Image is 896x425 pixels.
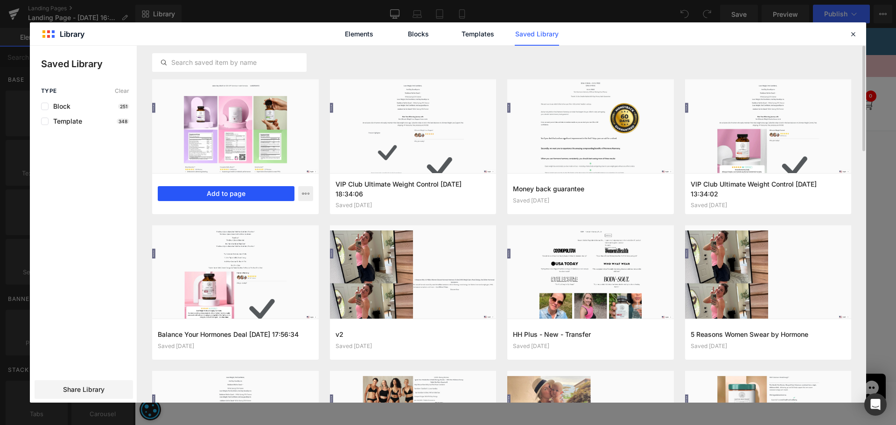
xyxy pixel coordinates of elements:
[63,385,105,394] span: Share Library
[362,57,399,95] img: HM_Logo_Black_1.webp
[691,202,846,209] div: Saved [DATE]
[162,71,190,81] a: Reviews
[56,71,91,81] a: Our Story
[49,103,70,110] span: Block
[23,71,42,81] a: Shop
[513,329,668,339] h3: HH Plus - New - Transfer
[513,184,668,194] h3: Money back guarantee
[514,389,592,421] button: Shop Products
[116,312,646,318] p: or Drag & Drop elements from left sidebar
[336,329,491,339] h3: v2
[864,393,887,416] div: Open Intercom Messenger
[49,118,82,125] span: Template
[118,104,129,109] p: 251
[644,70,658,82] span: ENG
[691,179,846,198] h3: VIP Club Ultimate Weight Control [DATE] 13:34:02
[602,70,631,83] a: Account
[116,172,646,183] p: Start building your page
[26,389,245,421] button: About Happy Mammoth
[515,22,559,46] a: Saved Library
[336,179,491,198] h3: VIP Club Ultimate Weight Control [DATE] 18:34:06
[726,66,738,84] a: Open cart
[730,63,742,74] span: 0
[513,197,668,204] div: Saved [DATE]
[691,329,846,339] h3: 5 Reasons Women Swear by Hormone
[685,389,735,421] button: Discover More
[644,70,688,82] a: ENG|EUR
[337,22,381,46] a: Elements
[396,22,441,46] a: Blocks
[23,70,235,83] nav: Main navigation
[117,118,129,124] p: 348
[105,71,147,81] a: My Rewards
[158,329,313,339] h3: Balance Your Hormones Deal [DATE] 17:56:34
[115,88,129,94] span: Clear
[338,389,421,421] button: Customer Service
[490,5,574,22] span: Click To Start
[691,343,846,349] div: Saved [DATE]
[158,186,294,201] button: Add to page
[336,343,491,349] div: Saved [DATE]
[41,88,57,94] span: Type
[237,34,525,42] a: ⭐⭐⭐⭐⭐ Trusted by over 2.4 million happy customers 📦 FREE SHIPPING on EU orders over €99
[339,286,423,304] a: Explore Template
[5,371,26,392] div: Cookie consent button
[205,71,235,81] a: VIP Club
[455,22,500,46] a: Templates
[561,70,589,83] a: Support
[723,346,751,374] div: Chat
[513,343,668,349] div: Saved [DATE]
[336,202,491,209] div: Saved [DATE]
[664,70,677,82] span: EUR
[679,71,688,81] img: b2b2b245.png
[158,343,313,349] div: Saved [DATE]
[153,57,306,68] input: Search saved item by name
[41,57,137,71] p: Saved Library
